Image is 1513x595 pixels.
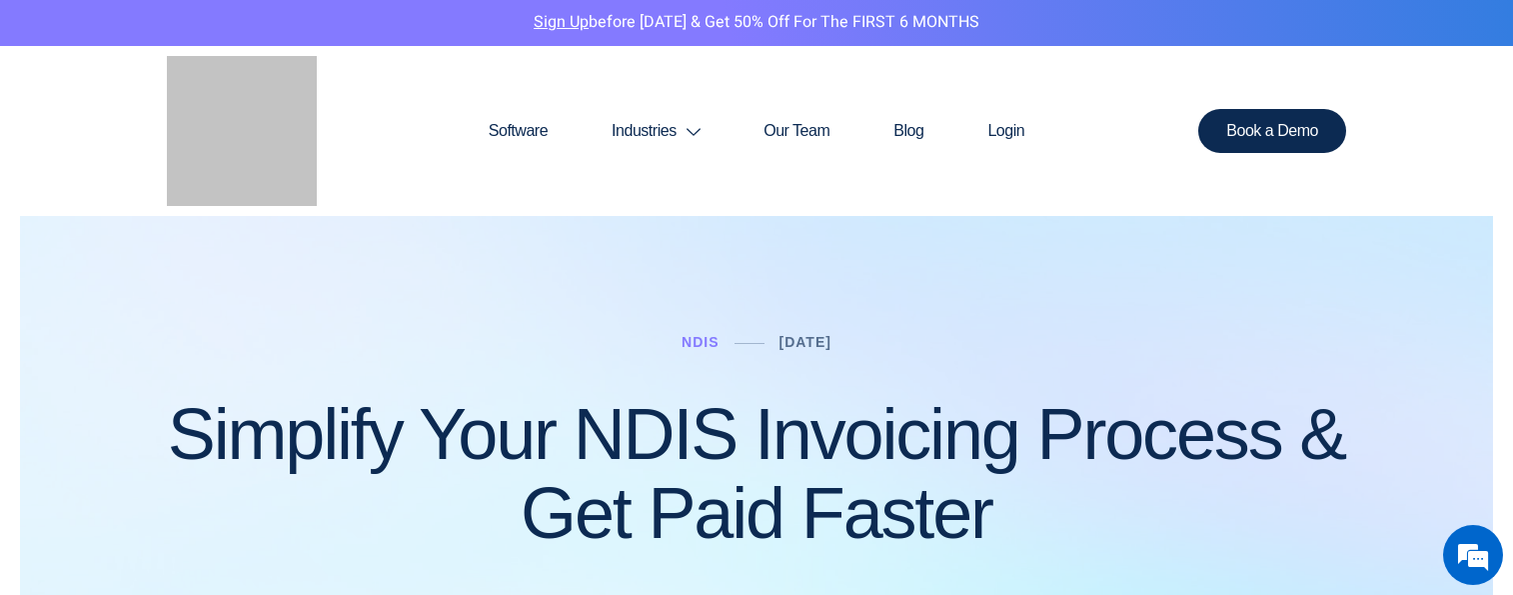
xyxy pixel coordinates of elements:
[682,334,719,350] a: NDIS
[457,83,580,179] a: Software
[1198,109,1346,153] a: Book a Demo
[955,83,1056,179] a: Login
[779,334,831,350] a: [DATE]
[732,83,861,179] a: Our Team
[167,395,1346,553] h1: Simplify Your NDIS Invoicing Process & Get Paid Faster
[580,83,732,179] a: Industries
[861,83,955,179] a: Blog
[1226,123,1318,139] span: Book a Demo
[534,10,589,34] a: Sign Up
[15,10,1498,36] p: before [DATE] & Get 50% Off for the FIRST 6 MONTHS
